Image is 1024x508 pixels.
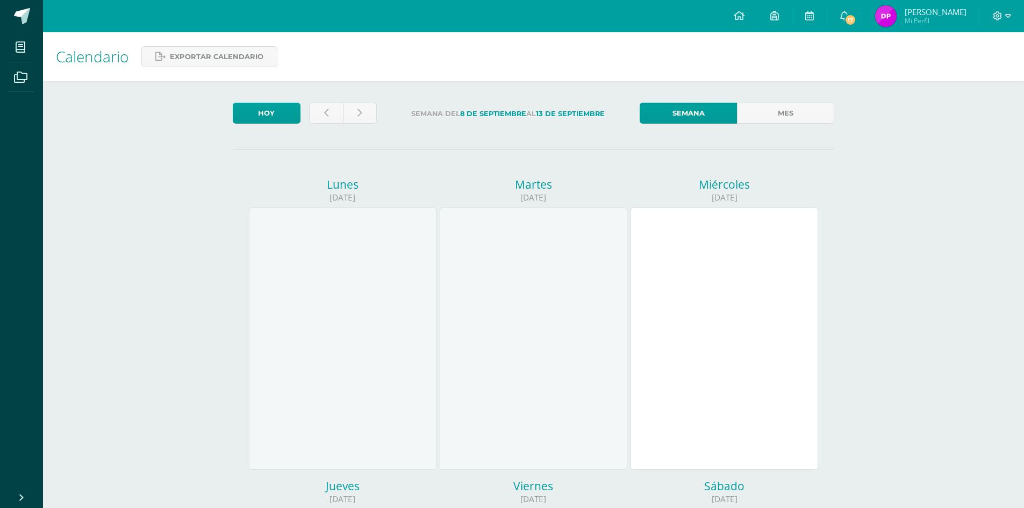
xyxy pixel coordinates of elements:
[631,478,818,493] div: Sábado
[844,14,856,26] span: 17
[905,16,966,25] span: Mi Perfil
[249,177,436,192] div: Lunes
[631,493,818,505] div: [DATE]
[170,47,263,67] span: Exportar calendario
[249,192,436,203] div: [DATE]
[875,5,897,27] img: d801a6f2475fae8e91a0afd8a62dfda7.png
[440,192,627,203] div: [DATE]
[905,6,966,17] span: [PERSON_NAME]
[440,177,627,192] div: Martes
[536,110,605,118] strong: 13 de Septiembre
[640,103,737,124] a: Semana
[249,478,436,493] div: Jueves
[249,493,436,505] div: [DATE]
[440,493,627,505] div: [DATE]
[56,46,128,67] span: Calendario
[631,192,818,203] div: [DATE]
[233,103,300,124] a: Hoy
[440,478,627,493] div: Viernes
[141,46,277,67] a: Exportar calendario
[460,110,526,118] strong: 8 de Septiembre
[631,177,818,192] div: Miércoles
[385,103,631,125] label: Semana del al
[737,103,834,124] a: Mes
